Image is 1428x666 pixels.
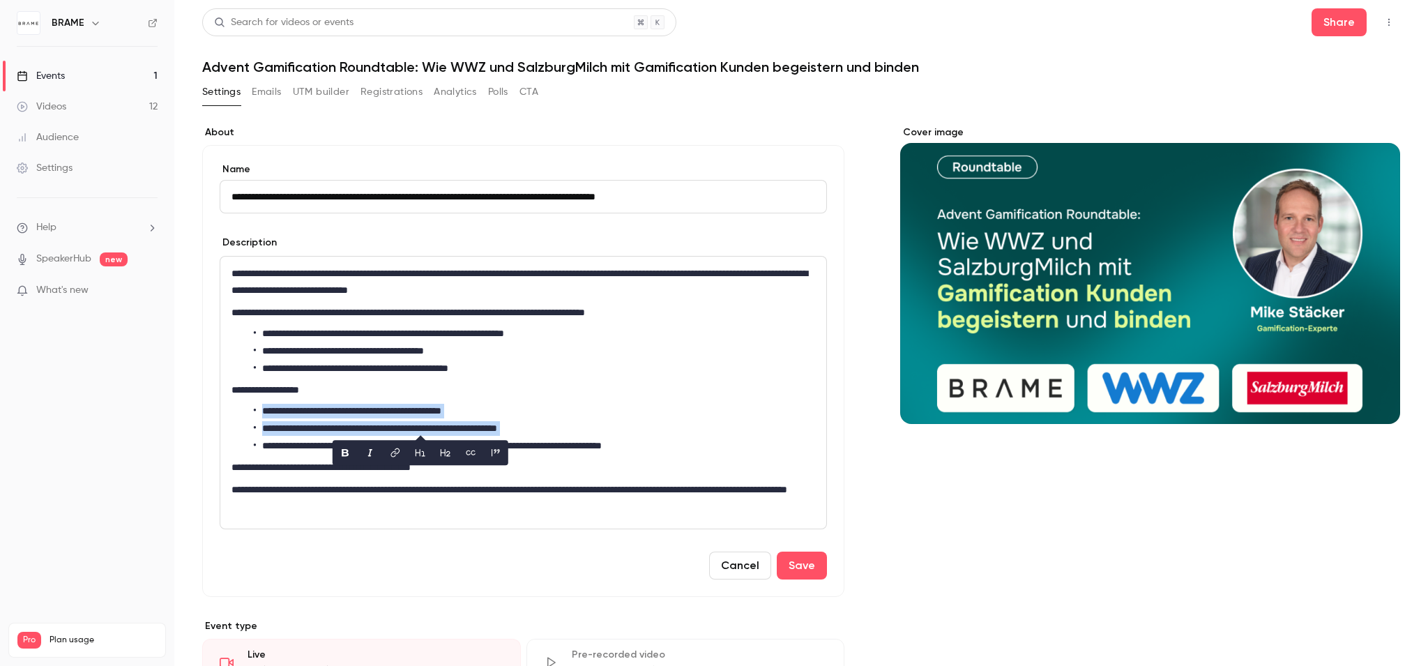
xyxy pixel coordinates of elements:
a: SpeakerHub [36,252,91,266]
button: link [384,441,407,464]
button: Settings [202,81,241,103]
h6: BRAME [52,16,84,30]
label: About [202,126,844,139]
button: bold [334,441,356,464]
button: Cancel [709,552,771,580]
button: italic [359,441,381,464]
span: new [100,252,128,266]
img: BRAME [17,12,40,34]
iframe: Noticeable Trigger [141,285,158,297]
section: Cover image [900,126,1400,424]
section: description [220,256,827,529]
div: Events [17,69,65,83]
button: Analytics [434,81,477,103]
button: Save [777,552,827,580]
button: Polls [488,81,508,103]
span: Help [36,220,56,235]
label: Description [220,236,277,250]
span: What's new [36,283,89,298]
div: Videos [17,100,66,114]
button: UTM builder [293,81,349,103]
li: help-dropdown-opener [17,220,158,235]
button: Registrations [360,81,423,103]
button: blockquote [485,441,507,464]
div: Search for videos or events [214,15,354,30]
div: Pre-recorded video [572,648,828,662]
label: Cover image [900,126,1400,139]
div: editor [220,257,826,529]
div: Audience [17,130,79,144]
span: Pro [17,632,41,649]
p: Event type [202,619,844,633]
span: Plan usage [50,635,157,646]
div: Live [248,648,503,662]
div: Settings [17,161,73,175]
button: Share [1312,8,1367,36]
label: Name [220,162,827,176]
button: Emails [252,81,281,103]
h1: Advent Gamification Roundtable: Wie WWZ und SalzburgMilch mit Gamification Kunden begeistern und ... [202,59,1400,75]
button: CTA [519,81,538,103]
